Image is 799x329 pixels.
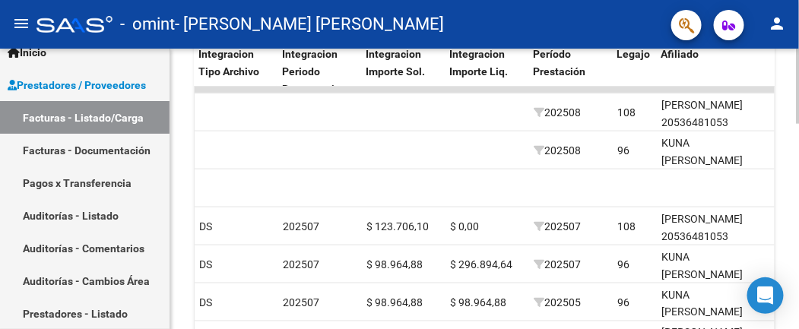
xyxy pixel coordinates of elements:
[527,38,610,105] datatable-header-cell: Período Prestación
[533,48,585,78] span: Período Prestación
[655,38,776,105] datatable-header-cell: Afiliado
[283,296,319,308] span: 202507
[283,258,319,270] span: 202507
[450,296,506,308] span: $ 98.964,88
[366,48,425,78] span: Integracion Importe Sol.
[661,48,699,60] span: Afiliado
[617,256,629,274] div: 96
[747,277,784,314] div: Open Intercom Messenger
[534,144,581,157] span: 202508
[198,48,259,78] span: Integracion Tipo Archivo
[283,220,319,233] span: 202507
[450,220,479,233] span: $ 0,00
[366,296,423,308] span: $ 98.964,88
[120,8,175,41] span: - omint
[366,220,429,233] span: $ 123.706,10
[366,258,423,270] span: $ 98.964,88
[534,258,581,270] span: 202507
[617,294,629,312] div: 96
[276,38,360,105] datatable-header-cell: Integracion Periodo Presentacion
[360,38,443,105] datatable-header-cell: Integracion Importe Sol.
[449,48,508,78] span: Integracion Importe Liq.
[175,8,444,41] span: - [PERSON_NAME] [PERSON_NAME]
[199,296,212,308] span: DS
[199,258,212,270] span: DS
[617,218,636,236] div: 108
[443,38,527,105] datatable-header-cell: Integracion Importe Liq.
[661,134,771,186] div: KUNA [PERSON_NAME] 20568149972
[661,210,771,245] div: [PERSON_NAME] 20536481053
[610,38,655,105] datatable-header-cell: Legajo
[282,48,347,95] span: Integracion Periodo Presentacion
[534,296,581,308] span: 202505
[617,104,636,122] div: 108
[12,14,30,33] mat-icon: menu
[8,77,146,93] span: Prestadores / Proveedores
[661,248,771,300] div: KUNA [PERSON_NAME] 20568149972
[199,220,212,233] span: DS
[534,220,581,233] span: 202507
[192,38,276,105] datatable-header-cell: Integracion Tipo Archivo
[8,44,46,61] span: Inicio
[617,48,650,60] span: Legajo
[450,258,512,270] span: $ 296.894,64
[617,142,629,160] div: 96
[769,14,787,33] mat-icon: person
[661,96,771,131] div: [PERSON_NAME] 20536481053
[534,106,581,119] span: 202508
